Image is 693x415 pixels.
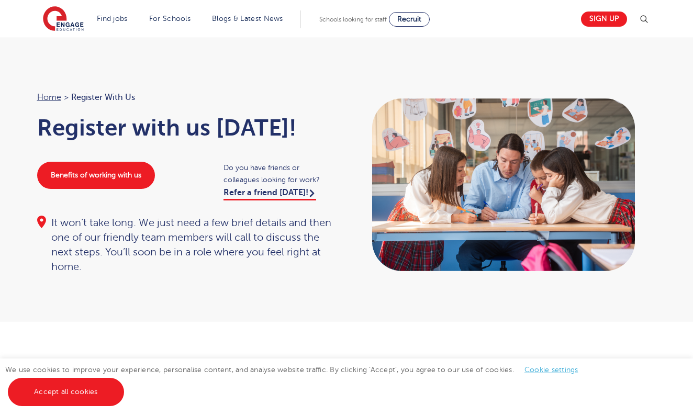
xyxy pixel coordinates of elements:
a: Accept all cookies [8,378,124,406]
a: Blogs & Latest News [212,15,283,23]
span: Recruit [397,15,421,23]
h1: Register with us [DATE]! [37,115,337,141]
span: Do you have friends or colleagues looking for work? [223,162,336,186]
div: It won’t take long. We just need a few brief details and then one of our friendly team members wi... [37,216,337,274]
span: We use cookies to improve your experience, personalise content, and analyse website traffic. By c... [5,366,589,396]
a: Home [37,93,61,102]
a: Cookie settings [524,366,578,374]
nav: breadcrumb [37,91,337,104]
a: Find jobs [97,15,128,23]
span: Register with us [71,91,135,104]
img: Engage Education [43,6,84,32]
a: Recruit [389,12,430,27]
span: Schools looking for staff [319,16,387,23]
a: Sign up [581,12,627,27]
a: Refer a friend [DATE]! [223,188,316,200]
a: Benefits of working with us [37,162,155,189]
span: > [64,93,69,102]
a: For Schools [149,15,191,23]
